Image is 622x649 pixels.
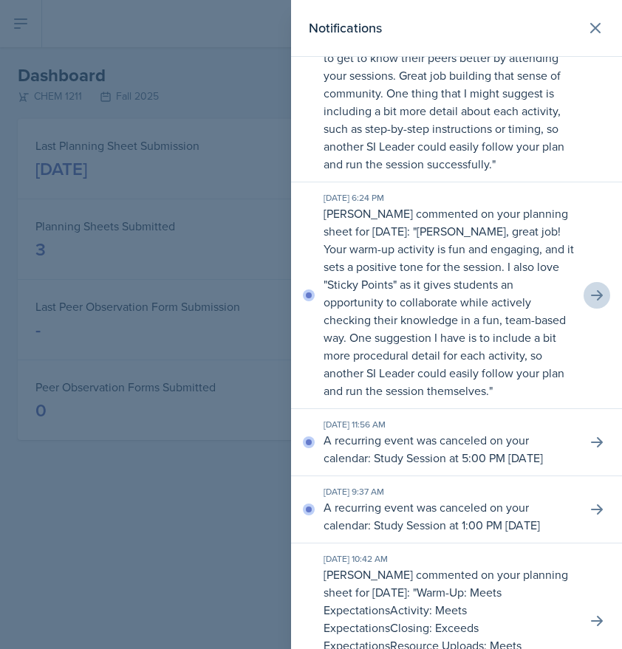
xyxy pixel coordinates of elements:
p: A recurring event was canceled on your calendar: Study Session at 1:00 PM [DATE] [324,498,575,534]
p: Activity: Meets Expectations [324,602,467,636]
p: A recurring event was canceled on your calendar: Study Session at 5:00 PM [DATE] [324,431,575,467]
p: [PERSON_NAME], great job! Your warm-up activity is fun and engaging, and it sets a positive tone ... [324,223,574,399]
div: [DATE] 10:42 AM [324,552,575,566]
p: [PERSON_NAME] commented on your planning sheet for [DATE]: " " [324,205,575,399]
div: [DATE] 6:24 PM [324,191,575,205]
h2: Notifications [309,18,382,38]
div: [DATE] 9:37 AM [324,485,575,498]
div: [DATE] 11:56 AM [324,418,575,431]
